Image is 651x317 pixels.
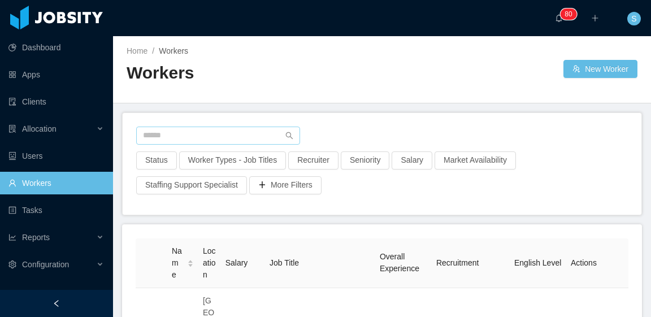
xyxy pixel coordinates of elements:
[436,258,479,267] span: Recruitment
[555,14,563,22] i: icon: bell
[285,132,293,140] i: icon: search
[8,125,16,133] i: icon: solution
[341,151,389,170] button: Seniority
[270,258,299,267] span: Job Title
[571,258,597,267] span: Actions
[249,176,322,194] button: icon: plusMore Filters
[22,260,69,269] span: Configuration
[8,145,104,167] a: icon: robotUsers
[565,8,568,20] p: 8
[188,263,194,266] i: icon: caret-down
[8,233,16,241] i: icon: line-chart
[127,46,147,55] a: Home
[631,12,636,25] span: S
[159,46,188,55] span: Workers
[172,245,183,281] span: Name
[8,36,104,59] a: icon: pie-chartDashboard
[203,246,216,279] span: Location
[392,151,432,170] button: Salary
[8,90,104,113] a: icon: auditClients
[380,252,419,273] span: Overall Experience
[563,60,637,78] button: icon: usergroup-addNew Worker
[560,8,576,20] sup: 80
[136,176,247,194] button: Staffing Support Specialist
[435,151,516,170] button: Market Availability
[8,63,104,86] a: icon: appstoreApps
[179,151,286,170] button: Worker Types - Job Titles
[188,258,194,262] i: icon: caret-up
[8,199,104,222] a: icon: profileTasks
[225,258,248,267] span: Salary
[514,258,561,267] span: English Level
[8,172,104,194] a: icon: userWorkers
[568,8,572,20] p: 0
[127,62,382,85] h2: Workers
[152,46,154,55] span: /
[187,258,194,266] div: Sort
[591,14,599,22] i: icon: plus
[22,233,50,242] span: Reports
[22,124,57,133] span: Allocation
[136,151,177,170] button: Status
[288,151,338,170] button: Recruiter
[8,260,16,268] i: icon: setting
